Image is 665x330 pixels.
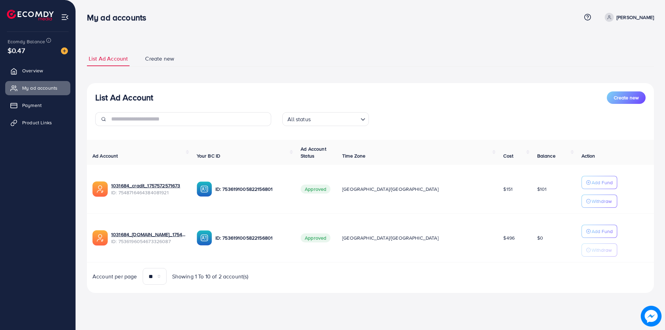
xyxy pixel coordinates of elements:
span: Time Zone [342,152,365,159]
span: [GEOGRAPHIC_DATA]/[GEOGRAPHIC_DATA] [342,234,438,241]
button: Withdraw [582,195,617,208]
span: Account per page [92,273,137,280]
p: Withdraw [592,246,612,254]
div: Search for option [282,112,369,126]
span: Balance [537,152,556,159]
span: $0 [537,234,543,241]
p: Add Fund [592,178,613,187]
img: ic-ads-acc.e4c84228.svg [92,230,108,246]
img: image [641,306,662,327]
a: 1031684_cradit_1757572571673 [111,182,186,189]
span: [GEOGRAPHIC_DATA]/[GEOGRAPHIC_DATA] [342,186,438,193]
a: Overview [5,64,70,78]
span: ID: 7536196054673326087 [111,238,186,245]
span: My ad accounts [22,84,57,91]
div: <span class='underline'>1031684_cradit_1757572571673</span></br>7548716464384081921 [111,182,186,196]
span: Approved [301,185,330,194]
div: <span class='underline'>1031684_Necesitiess.com_1754657604772</span></br>7536196054673326087 [111,231,186,245]
span: List Ad Account [89,55,128,63]
span: ID: 7548716464384081921 [111,189,186,196]
p: [PERSON_NAME] [617,13,654,21]
span: Action [582,152,595,159]
a: 1031684_[DOMAIN_NAME]_1754657604772 [111,231,186,238]
p: Add Fund [592,227,613,235]
span: $101 [537,186,547,193]
span: Your BC ID [197,152,221,159]
a: Product Links [5,116,70,130]
span: $496 [503,234,515,241]
span: Cost [503,152,513,159]
span: Ecomdy Balance [8,38,45,45]
span: Ad Account [92,152,118,159]
span: Product Links [22,119,52,126]
button: Create new [607,91,646,104]
h3: My ad accounts [87,12,152,23]
button: Add Fund [582,225,617,238]
img: menu [61,13,69,21]
span: Ad Account Status [301,145,326,159]
span: Create new [145,55,174,63]
img: logo [7,10,54,20]
p: ID: 7536191005822156801 [215,234,290,242]
button: Add Fund [582,176,617,189]
span: Create new [614,94,639,101]
span: Showing 1 To 10 of 2 account(s) [172,273,249,280]
input: Search for option [313,113,358,124]
p: ID: 7536191005822156801 [215,185,290,193]
span: All status [286,114,312,124]
p: Withdraw [592,197,612,205]
img: ic-ba-acc.ded83a64.svg [197,230,212,246]
img: image [61,47,68,54]
span: Approved [301,233,330,242]
span: Payment [22,102,42,109]
a: [PERSON_NAME] [602,13,654,22]
a: Payment [5,98,70,112]
span: Overview [22,67,43,74]
button: Withdraw [582,243,617,257]
img: ic-ba-acc.ded83a64.svg [197,181,212,197]
a: My ad accounts [5,81,70,95]
h3: List Ad Account [95,92,153,102]
span: $151 [503,186,513,193]
img: ic-ads-acc.e4c84228.svg [92,181,108,197]
span: $0.47 [8,45,25,55]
